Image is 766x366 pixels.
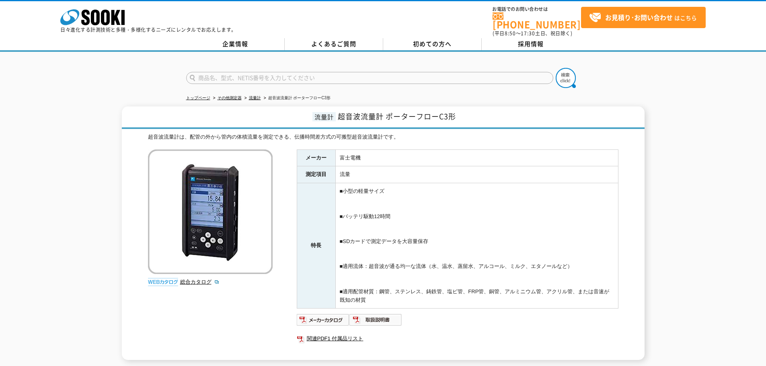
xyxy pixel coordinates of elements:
[335,149,618,166] td: 富士電機
[521,30,535,37] span: 17:30
[493,12,581,29] a: [PHONE_NUMBER]
[297,313,349,326] img: メーカーカタログ
[186,72,553,84] input: 商品名、型式、NETIS番号を入力してください
[186,96,210,100] a: トップページ
[148,133,618,141] div: 超音波流量計は、配管の外から管内の体積流量を測定できる、伝播時間差方式の可搬型超音波流量計です。
[262,94,331,102] li: 超音波流量計 ポーターフローC3形
[297,333,618,344] a: 関連PDF1 付属品リスト
[338,111,456,122] span: 超音波流量計 ポーターフローC3形
[482,38,580,50] a: 採用情報
[493,7,581,12] span: お電話でのお問い合わせは
[297,149,335,166] th: メーカー
[605,12,673,22] strong: お見積り･お問い合わせ
[60,27,236,32] p: 日々進化する計測技術と多種・多様化するニーズにレンタルでお応えします。
[297,319,349,325] a: メーカーカタログ
[148,278,178,286] img: webカタログ
[335,183,618,309] td: ■小型の軽量サイズ ■バッテリ駆動12時間 ■SDカードで測定データを大容量保存 ■適用流体：超音波が通る均一な流体（水、温水、蒸留水、アルコール、ミルク、エタノールなど） ■適用配管材質：鋼管...
[249,96,261,100] a: 流量計
[148,149,273,274] img: 超音波流量計 ポーターフローC3形
[349,313,402,326] img: 取扱説明書
[218,96,242,100] a: その他測定器
[383,38,482,50] a: 初めての方へ
[556,68,576,88] img: btn_search.png
[349,319,402,325] a: 取扱説明書
[312,112,336,121] span: 流量計
[186,38,285,50] a: 企業情報
[180,279,220,285] a: 総合カタログ
[285,38,383,50] a: よくあるご質問
[297,166,335,183] th: 測定項目
[581,7,706,28] a: お見積り･お問い合わせはこちら
[505,30,516,37] span: 8:50
[589,12,697,24] span: はこちら
[297,183,335,309] th: 特長
[413,39,452,48] span: 初めての方へ
[493,30,572,37] span: (平日 ～ 土日、祝日除く)
[335,166,618,183] td: 流量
